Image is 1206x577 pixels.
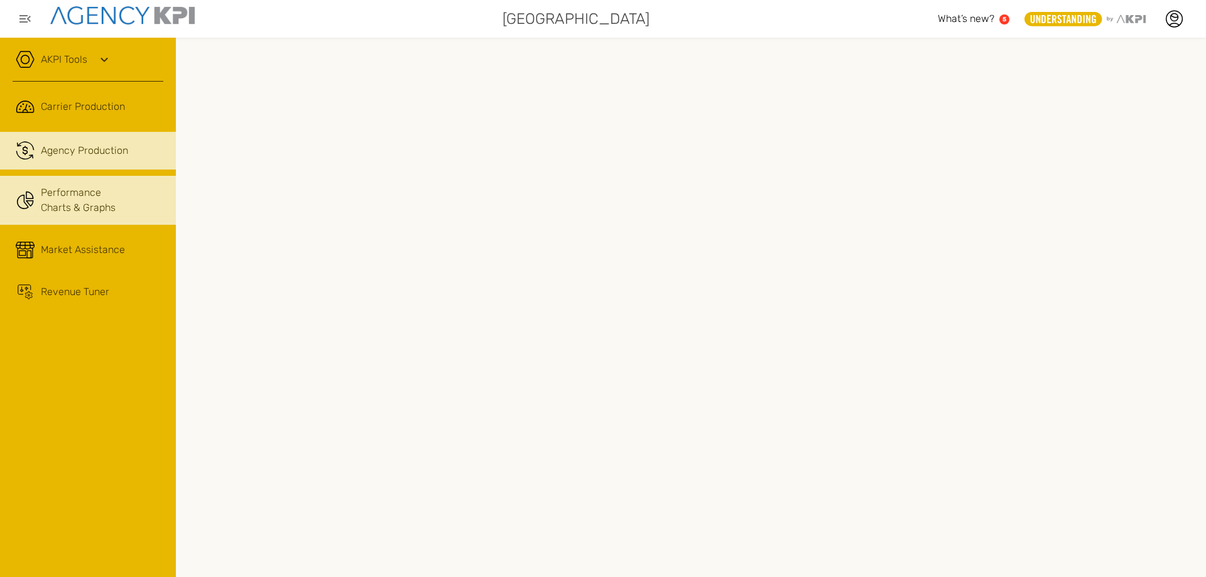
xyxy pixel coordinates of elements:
img: agencykpi-logo-550x69-2d9e3fa8.png [50,6,195,24]
text: 5 [1002,16,1006,23]
span: Market Assistance [41,242,125,257]
span: Carrier Production [41,99,125,114]
a: AKPI Tools [41,52,87,67]
a: 5 [999,14,1009,24]
span: [GEOGRAPHIC_DATA] [503,8,649,30]
span: Revenue Tuner [41,284,109,299]
span: What’s new? [938,13,994,24]
span: Agency Production [41,143,128,158]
